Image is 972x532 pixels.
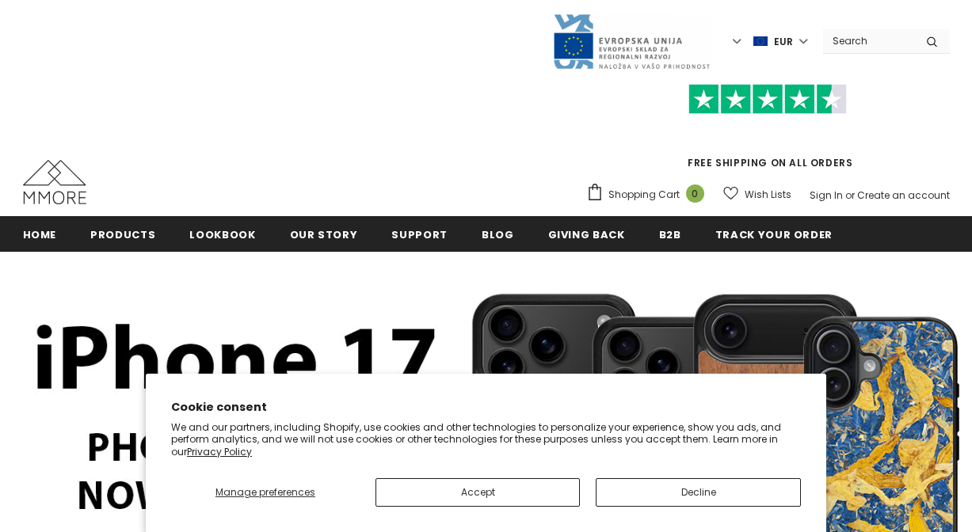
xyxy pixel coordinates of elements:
[715,227,833,242] span: Track your order
[586,183,712,207] a: Shopping Cart 0
[482,227,514,242] span: Blog
[171,399,801,416] h2: Cookie consent
[552,34,711,47] a: Javni Razpis
[596,478,801,507] button: Decline
[290,216,358,252] a: Our Story
[171,478,360,507] button: Manage preferences
[290,227,358,242] span: Our Story
[688,84,847,115] img: Trust Pilot Stars
[845,188,855,202] span: or
[745,187,791,203] span: Wish Lists
[189,216,255,252] a: Lookbook
[375,478,581,507] button: Accept
[608,187,680,203] span: Shopping Cart
[810,188,843,202] a: Sign In
[23,160,86,204] img: MMORE Cases
[391,216,448,252] a: support
[715,216,833,252] a: Track your order
[171,421,801,458] p: We and our partners, including Shopify, use cookies and other technologies to personalize your ex...
[548,227,625,242] span: Giving back
[548,216,625,252] a: Giving back
[659,216,681,252] a: B2B
[857,188,950,202] a: Create an account
[586,91,950,169] span: FREE SHIPPING ON ALL ORDERS
[391,227,448,242] span: support
[187,445,252,458] a: Privacy Policy
[659,227,681,242] span: B2B
[90,216,155,252] a: Products
[823,29,914,52] input: Search Site
[482,216,514,252] a: Blog
[723,180,791,208] a: Wish Lists
[215,485,315,499] span: Manage preferences
[189,227,255,242] span: Lookbook
[586,114,950,155] iframe: Customer reviews powered by Trustpilot
[23,216,57,252] a: Home
[686,184,704,203] span: 0
[774,34,793,50] span: EUR
[23,227,57,242] span: Home
[552,13,711,70] img: Javni Razpis
[90,227,155,242] span: Products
